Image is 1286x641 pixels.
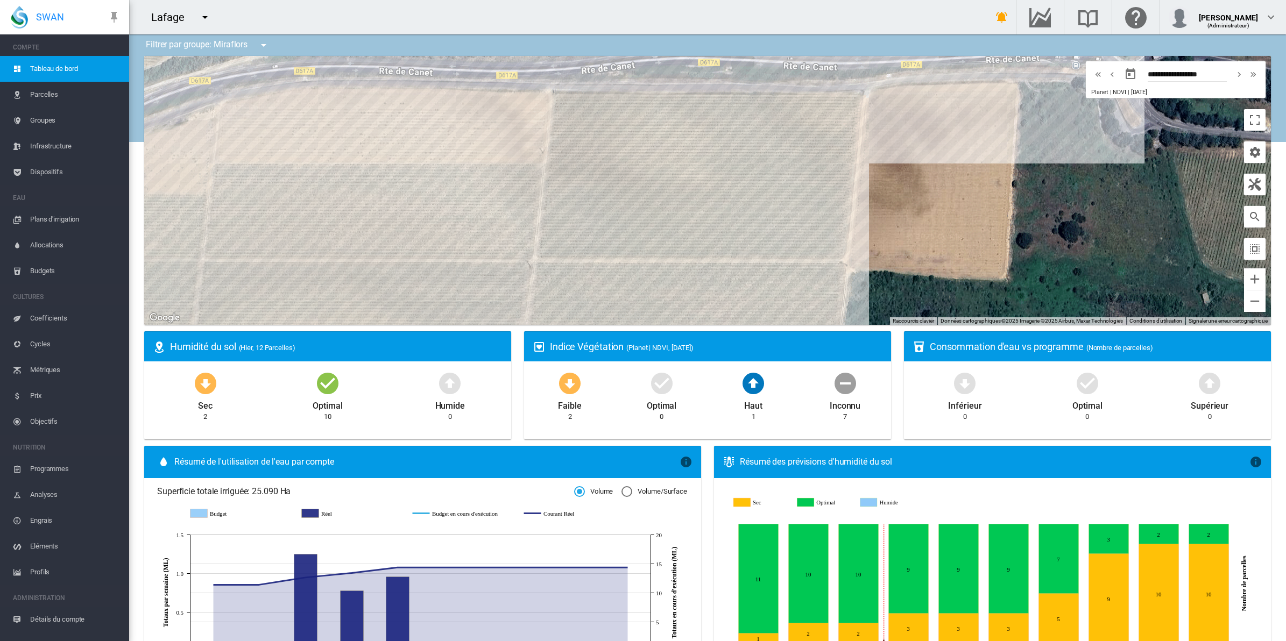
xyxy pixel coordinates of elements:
[1248,243,1261,255] md-icon: icon-select-all
[1244,109,1266,131] button: Passer en plein écran
[1089,524,1128,554] g: Optimal Sep 28, 2025 3
[1240,555,1248,611] tspan: Nombre de parcelles
[448,412,452,422] div: 0
[435,396,465,412] div: Humide
[1091,89,1126,96] span: Planet | NDVI
[799,498,854,508] g: Optimal
[830,396,860,412] div: Inconnu
[30,108,121,133] span: Groupes
[680,455,693,468] md-icon: icon-information
[30,409,121,435] span: Objectifs
[413,509,513,518] g: Budget en cours d'exécution
[1264,11,1277,24] md-icon: icon-chevron-down
[656,619,659,625] tspan: 5
[1086,344,1153,352] span: (Nombre de parcelles)
[315,370,341,396] md-icon: icon-checkbox-marked-circle
[1232,68,1246,81] button: icon-chevron-right
[930,340,1262,353] div: Consommation d'eau vs programme
[30,331,121,357] span: Cycles
[157,486,574,497] span: Superficie totale irriguée: 25.090 Ha
[670,547,678,638] tspan: Totaux en cours d'exécution (ML)
[1092,68,1104,81] md-icon: icon-chevron-double-left
[176,571,184,577] tspan: 1.0
[190,509,291,518] g: Budget
[656,532,662,538] tspan: 20
[893,317,934,325] button: Raccourcis clavier
[1072,396,1102,412] div: Optimal
[574,487,613,497] md-radio-button: Volume
[30,383,121,409] span: Prix
[1128,89,1147,96] span: | [DATE]
[533,565,538,569] circle: Courant Réel 9 sept. 14.38
[30,133,121,159] span: Infrastructure
[30,258,121,284] span: Budgets
[1139,524,1178,544] g: Optimal Sep 29, 2025 2
[487,565,491,569] circle: Courant Réel 2 sept. 14.38
[30,559,121,585] span: Profils
[1247,68,1259,81] md-icon: icon-chevron-double-right
[194,6,216,28] button: icon-menu-down
[1075,11,1101,24] md-icon: Recherche dans la librairie
[349,571,354,575] circle: Courant Réel 12 août 13.43
[948,396,981,412] div: Inférieur
[1129,318,1183,324] a: Conditions d'utilisation
[13,288,121,305] span: CULTURES
[1197,370,1223,396] md-icon: icon-arrow-up-bold-circle
[1169,6,1190,28] img: profile.jpg
[253,34,274,56] button: icon-menu-down
[239,344,295,352] span: (Hier, 12 Parcelles)
[1199,8,1258,19] div: [PERSON_NAME]
[941,318,1123,324] span: Données cartographiques ©2025 Imagerie ©2025 Airbus, Maxar Technologies
[621,487,687,497] md-radio-button: Volume/Surface
[302,509,402,518] g: Réel
[153,340,166,353] md-icon: icon-map-marker-radius
[1244,290,1266,312] button: Zoom arrière
[147,311,182,325] img: Google
[198,396,213,412] div: Sec
[30,305,121,331] span: Coefficients
[1075,370,1100,396] md-icon: icon-checkbox-marked-circle
[656,590,662,596] tspan: 10
[1038,524,1078,594] g: Optimal Sep 27, 2025 7
[257,39,270,52] md-icon: icon-menu-down
[1189,318,1268,324] a: Signaler une erreur cartographique
[162,558,169,628] tspan: Totaux par semaine (ML)
[1248,146,1261,159] md-icon: icon-cog
[157,455,170,468] md-icon: icon-water
[13,39,121,56] span: COMPTE
[30,357,121,383] span: Métriques
[176,609,184,616] tspan: 0.5
[30,508,121,533] span: Engrais
[30,607,121,632] span: Détails du compte
[13,189,121,206] span: EAU
[36,10,64,24] span: SWAN
[838,524,878,623] g: Optimal Sep 23, 2025 10
[193,370,218,396] md-icon: icon-arrow-down-bold-circle
[13,439,121,456] span: NUTRITION
[176,532,184,538] tspan: 1.5
[1091,68,1105,81] button: icon-chevron-double-left
[723,455,736,468] md-icon: icon-thermometer-lines
[30,482,121,508] span: Analyses
[257,582,261,587] circle: Courant Réel 29 juil. 11.4
[1106,68,1118,81] md-icon: icon-chevron-left
[580,565,584,569] circle: Courant Réel 16 sept. 14.38
[13,589,121,607] span: ADMINISTRATION
[938,524,978,614] g: Optimal Sep 25, 2025 9
[1244,268,1266,290] button: Zoom avant
[1246,68,1260,81] button: icon-chevron-double-right
[313,396,342,412] div: Optimal
[199,11,211,24] md-icon: icon-menu-down
[303,575,307,579] circle: Courant Réel 5 août 12.65
[1244,206,1266,227] button: icon-magnify
[11,6,28,29] img: SWAN-Landscape-Logo-Colour-drop.png
[211,582,215,587] circle: Courant Réel 22 juil. 11.4
[991,6,1013,28] button: icon-bell-ring
[1123,11,1149,24] md-icon: Cliquez ici pour obtenir de l'aide
[395,565,399,569] circle: Courant Réel 19 août 14.38
[524,509,625,518] g: Courant Réel
[752,412,755,422] div: 1
[174,456,680,468] span: Résumé de l'utilisation de l'eau par compte
[988,524,1028,614] g: Optimal Sep 26, 2025 9
[1207,23,1249,29] span: (Administrateur)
